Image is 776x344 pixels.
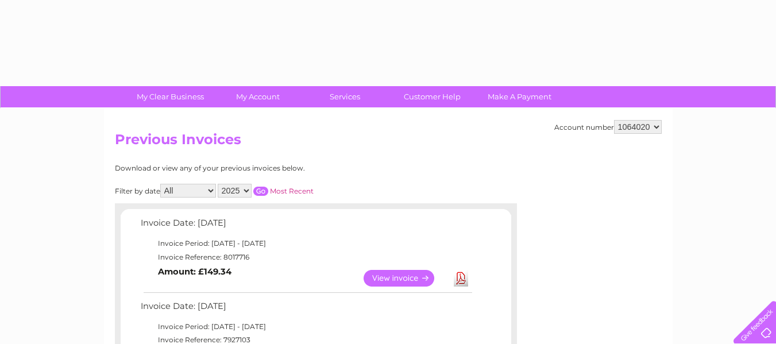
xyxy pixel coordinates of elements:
a: Services [298,86,392,107]
a: Make A Payment [472,86,567,107]
a: My Account [210,86,305,107]
a: View [364,270,448,287]
div: Download or view any of your previous invoices below. [115,164,416,172]
a: Customer Help [385,86,480,107]
a: Download [454,270,468,287]
a: Most Recent [270,187,314,195]
div: Filter by date [115,184,416,198]
b: Amount: £149.34 [158,266,231,277]
h2: Previous Invoices [115,132,662,153]
a: My Clear Business [123,86,218,107]
td: Invoice Date: [DATE] [138,215,474,237]
td: Invoice Period: [DATE] - [DATE] [138,237,474,250]
div: Account number [554,120,662,134]
td: Invoice Date: [DATE] [138,299,474,320]
td: Invoice Period: [DATE] - [DATE] [138,320,474,334]
td: Invoice Reference: 8017716 [138,250,474,264]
